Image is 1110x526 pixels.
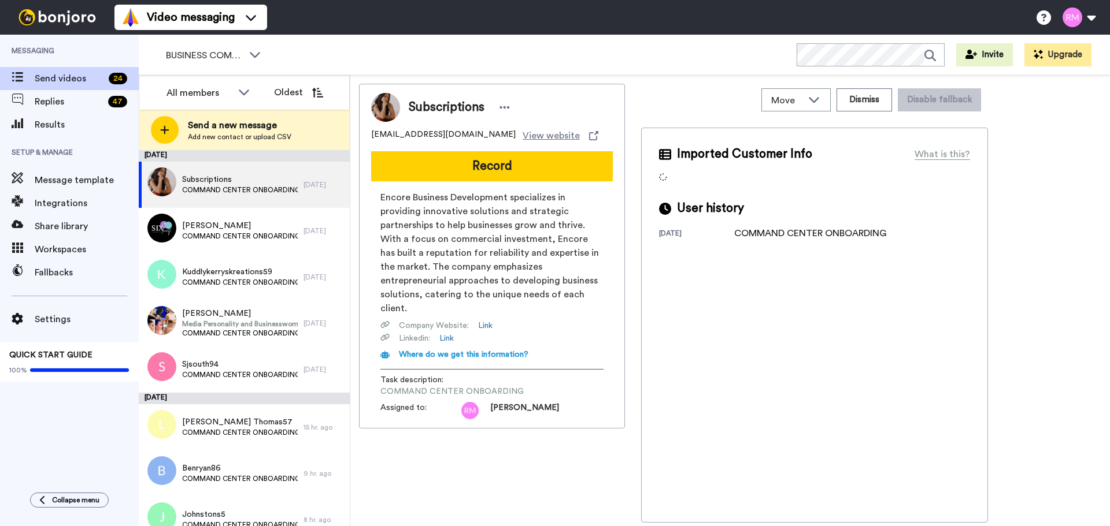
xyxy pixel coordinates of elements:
span: Send videos [35,72,104,85]
div: COMMAND CENTER ONBOARDING [734,226,886,240]
span: Fallbacks [35,266,139,279]
span: Results [35,118,139,132]
span: Send a new message [188,118,291,132]
span: Settings [35,312,139,326]
button: Disable fallback [898,88,981,111]
span: QUICK START GUIDE [9,351,92,359]
img: s.png [147,352,176,381]
span: COMMAND CENTER ONBOARDING [182,370,298,379]
div: [DATE] [304,273,344,282]
a: Link [478,320,493,331]
span: Company Website : [399,320,469,331]
div: What is this? [915,147,970,161]
span: Assigned to: [380,402,461,419]
span: [EMAIL_ADDRESS][DOMAIN_NAME] [371,129,516,143]
img: 6fdaa689-3a65-466c-9374-435c93b241f9.jpg [147,167,176,196]
span: Johnstons5 [182,509,298,520]
span: COMMAND CENTER ONBOARDING [182,278,298,287]
div: [DATE] [659,229,734,240]
span: COMMAND CENTER ONBOARDING [182,232,298,241]
span: COMMAND CENTER ONBOARDING [182,329,298,338]
span: COMMAND CENTER ONBOARDING [380,386,524,397]
div: 8 hr. ago [304,515,344,524]
span: [PERSON_NAME] [182,220,298,232]
button: Oldest [265,81,332,104]
span: BUSINESS COMMAND CENTER [166,49,243,62]
span: Linkedin : [399,333,430,344]
span: Task description : [380,374,461,386]
span: Collapse menu [52,495,99,505]
span: COMMAND CENTER ONBOARDING [182,185,298,195]
a: View website [523,129,598,143]
div: 15 hr. ago [304,423,344,432]
button: Dismiss [837,88,892,111]
span: Benryan86 [182,462,298,474]
button: Upgrade [1024,43,1091,66]
img: 360a022b-3b2f-4407-8a01-e00d98e0738e.jpg [147,306,176,335]
span: Subscriptions [182,174,298,185]
span: Subscriptions [409,99,484,116]
span: Share library [35,219,139,233]
span: Move [771,94,802,107]
img: vm-color.svg [121,8,140,27]
span: Replies [35,95,103,109]
span: COMMAND CENTER ONBOARDING [182,428,298,437]
div: [DATE] [304,226,344,236]
img: Profile Image [371,93,400,122]
div: 9 hr. ago [304,469,344,478]
div: 24 [109,73,127,84]
div: [DATE] [139,150,350,162]
span: Media Personality and Businesswoman [182,319,298,329]
span: COMMAND CENTER ONBOARDING [182,474,298,483]
span: User history [677,200,744,217]
span: Video messaging [147,9,235,25]
div: [DATE] [139,393,350,404]
span: Workspaces [35,243,139,256]
span: Message template [35,173,139,187]
span: View website [523,129,580,143]
span: Imported Customer Info [677,146,812,163]
span: Integrations [35,196,139,210]
span: Encore Business Development specializes in providing innovative solutions and strategic partnersh... [380,191,604,315]
img: rm.png [461,402,479,419]
span: [PERSON_NAME] [490,402,559,419]
button: Record [371,151,613,181]
span: Kuddlykerryskreations59 [182,266,298,278]
img: 1c0e3c8f-ca7f-4159-a014-97b7fcafcebf.png [147,214,176,243]
div: 47 [108,96,127,107]
button: Collapse menu [30,493,109,508]
span: Add new contact or upload CSV [188,132,291,141]
button: Invite [956,43,1013,66]
span: Where do we get this information? [399,350,528,359]
img: bj-logo-header-white.svg [14,9,101,25]
div: [DATE] [304,319,344,328]
img: l.png [147,410,176,439]
div: [DATE] [304,180,344,189]
a: Link [439,333,454,344]
span: Sjsouth94 [182,359,298,370]
span: 100% [9,365,27,375]
span: [PERSON_NAME] [182,308,298,319]
div: All members [166,86,232,100]
span: [PERSON_NAME] Thomas57 [182,416,298,428]
img: b.png [147,456,176,485]
img: k.png [147,260,176,289]
div: [DATE] [304,365,344,374]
